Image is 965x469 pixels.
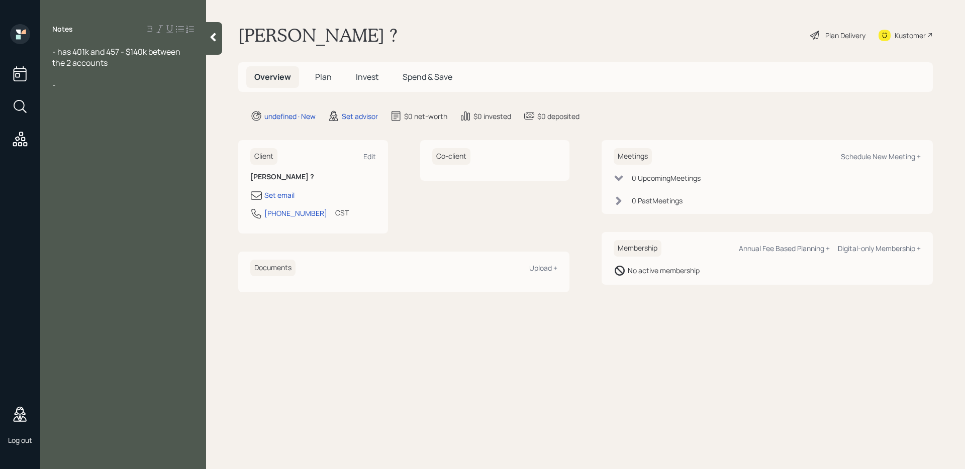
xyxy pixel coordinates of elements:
[537,111,580,122] div: $0 deposited
[52,79,56,90] span: -
[52,24,73,34] label: Notes
[632,195,683,206] div: 0 Past Meeting s
[529,263,557,273] div: Upload +
[632,173,701,183] div: 0 Upcoming Meeting s
[841,152,921,161] div: Schedule New Meeting +
[250,260,296,276] h6: Documents
[264,111,316,122] div: undefined · New
[315,71,332,82] span: Plan
[739,244,830,253] div: Annual Fee Based Planning +
[264,190,295,200] div: Set email
[52,46,182,68] span: - has 401k and 457 - $140k between the 2 accounts
[404,111,447,122] div: $0 net-worth
[473,111,511,122] div: $0 invested
[628,265,700,276] div: No active membership
[895,30,926,41] div: Kustomer
[838,244,921,253] div: Digital-only Membership +
[614,148,652,165] h6: Meetings
[825,30,865,41] div: Plan Delivery
[335,207,349,218] div: CST
[250,173,376,181] h6: [PERSON_NAME] ?
[342,111,378,122] div: Set advisor
[356,71,378,82] span: Invest
[363,152,376,161] div: Edit
[403,71,452,82] span: Spend & Save
[432,148,470,165] h6: Co-client
[614,240,661,257] h6: Membership
[250,148,277,165] h6: Client
[254,71,291,82] span: Overview
[264,208,327,218] div: [PHONE_NUMBER]
[238,24,398,46] h1: [PERSON_NAME] ?
[8,435,32,445] div: Log out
